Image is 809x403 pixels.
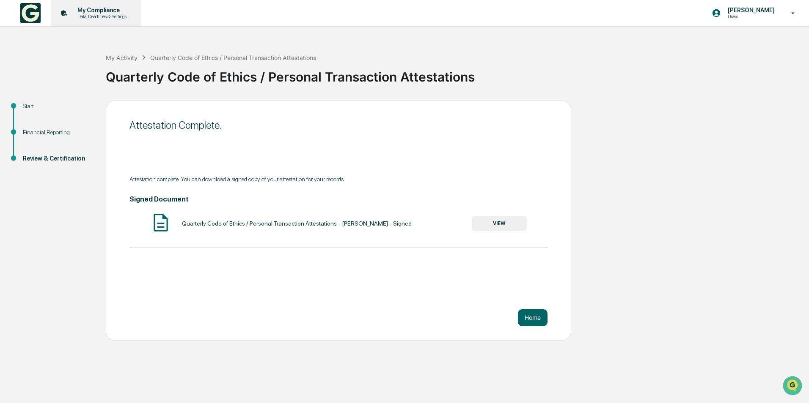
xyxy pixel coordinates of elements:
p: How can we help? [8,18,154,31]
div: Financial Reporting [23,128,92,137]
a: 🖐️Preclearance [5,103,58,118]
div: We're available if you need us! [29,73,107,80]
div: My Activity [106,54,138,61]
p: My Compliance [71,7,131,14]
div: Start new chat [29,65,139,73]
button: Start new chat [144,67,154,77]
img: 1746055101610-c473b297-6a78-478c-a979-82029cc54cd1 [8,65,24,80]
div: Quarterly Code of Ethics / Personal Transaction Attestations [106,63,805,84]
img: logo [20,3,41,23]
div: Quarterly Code of Ethics / Personal Transaction Attestations - [PERSON_NAME] - Signed [182,220,412,227]
p: Data, Deadlines & Settings [71,14,131,19]
button: Home [518,309,548,326]
a: 🔎Data Lookup [5,119,57,134]
div: Attestation complete. You can download a signed copy of your attestation for your records. [129,176,548,182]
h4: Signed Document [129,195,548,203]
a: Powered byPylon [60,143,102,150]
span: Preclearance [17,106,55,115]
div: Start [23,102,92,111]
a: 🗄️Attestations [58,103,108,118]
span: Pylon [84,143,102,150]
span: Attestations [70,106,105,115]
iframe: Open customer support [782,375,805,398]
div: Quarterly Code of Ethics / Personal Transaction Attestations [150,54,316,61]
img: Document Icon [150,212,171,233]
span: Data Lookup [17,123,53,131]
button: VIEW [472,216,527,231]
div: Review & Certification [23,154,92,163]
div: 🔎 [8,123,15,130]
div: 🖐️ [8,107,15,114]
p: Users [721,14,779,19]
div: 🗄️ [61,107,68,114]
div: Attestation Complete. [129,119,548,131]
p: [PERSON_NAME] [721,7,779,14]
